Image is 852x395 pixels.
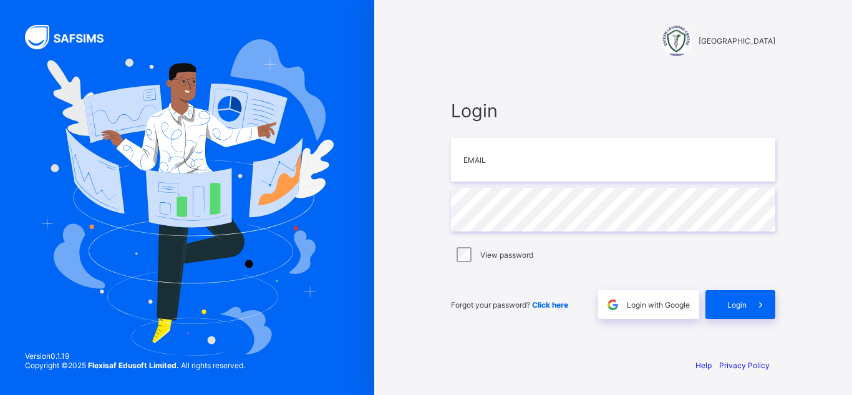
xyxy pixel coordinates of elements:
a: Click here [532,300,568,310]
strong: Flexisaf Edusoft Limited. [88,361,179,370]
a: Help [695,361,712,370]
span: Login [727,300,747,310]
span: Login [451,100,775,122]
span: Version 0.1.19 [25,351,245,361]
label: View password [480,250,533,260]
span: [GEOGRAPHIC_DATA] [699,36,775,46]
img: SAFSIMS Logo [25,25,119,49]
span: Forgot your password? [451,300,568,310]
a: Privacy Policy [719,361,770,370]
span: Copyright © 2025 All rights reserved. [25,361,245,370]
span: Login with Google [627,300,690,310]
img: Hero Image [41,39,334,355]
img: google.396cfc9801f0270233282035f929180a.svg [606,298,620,312]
